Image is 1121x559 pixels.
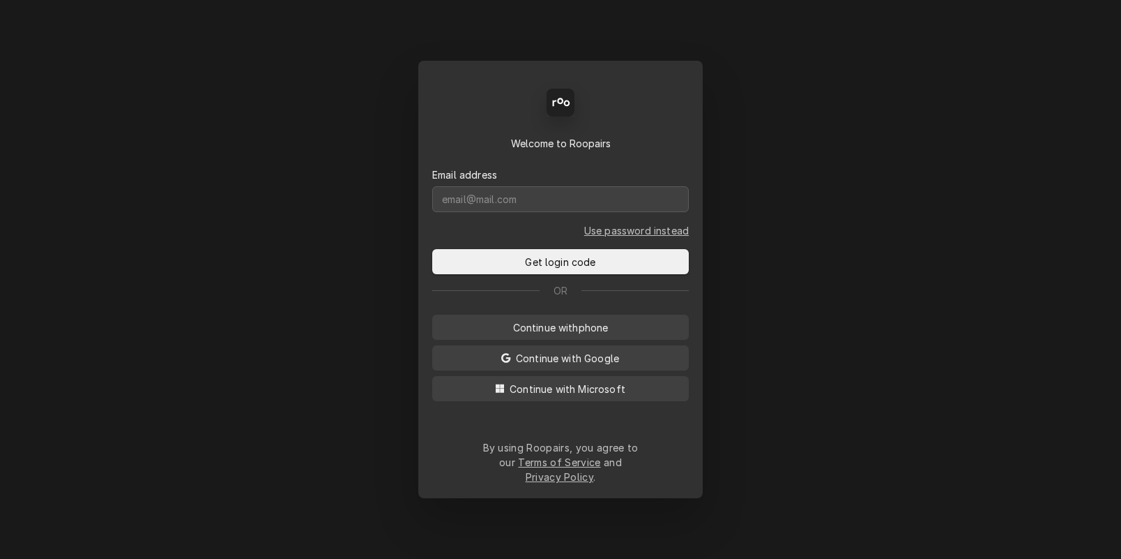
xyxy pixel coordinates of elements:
[432,376,689,401] button: Continue with Microsoft
[432,136,689,151] div: Welcome to Roopairs
[513,351,622,366] span: Continue with Google
[482,440,639,484] div: By using Roopairs, you agree to our and .
[432,186,689,212] input: email@mail.com
[522,255,598,269] span: Get login code
[432,167,497,182] label: Email address
[584,223,689,238] a: Go to Email and password form
[432,249,689,274] button: Get login code
[432,315,689,340] button: Continue withphone
[518,456,600,468] a: Terms of Service
[526,471,593,483] a: Privacy Policy
[510,320,611,335] span: Continue with phone
[507,382,628,396] span: Continue with Microsoft
[432,283,689,298] div: Or
[432,345,689,371] button: Continue with Google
